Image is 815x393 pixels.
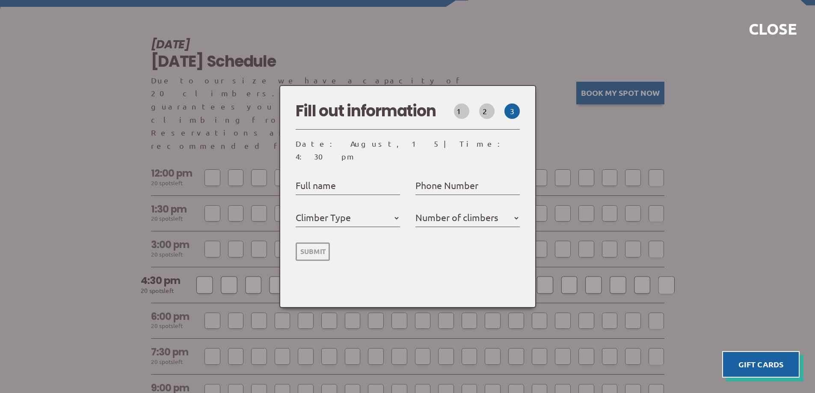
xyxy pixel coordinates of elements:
[479,103,495,119] button: 2
[415,177,478,193] label: Phone Number
[296,101,436,121] h3: Fill out information
[296,242,330,261] input: Submit
[296,210,351,225] label: Climber Type
[746,15,800,42] button: Close
[504,103,520,119] button: 3
[296,177,336,193] label: Full name
[415,210,498,225] label: Number of climbers
[296,139,438,148] span: Date: August, 15
[454,103,469,119] button: 1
